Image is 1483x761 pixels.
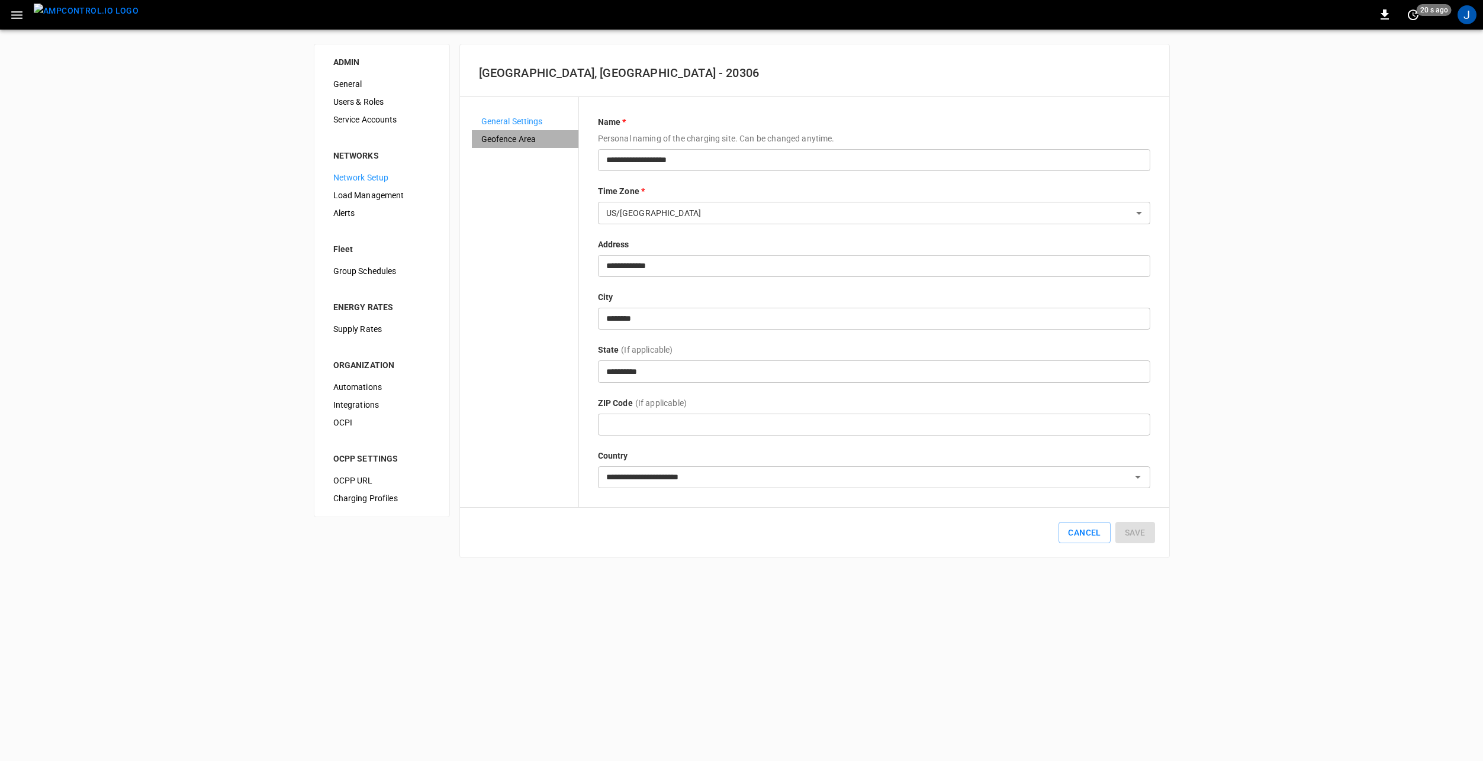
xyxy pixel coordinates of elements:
[333,207,430,220] span: Alerts
[333,78,430,91] span: General
[598,344,619,356] p: State
[333,150,430,162] div: NETWORKS
[333,323,430,336] span: Supply Rates
[324,396,440,414] div: Integrations
[333,96,430,108] span: Users & Roles
[635,397,687,409] p: (If applicable)
[598,238,1150,250] p: Address
[1404,5,1423,24] button: set refresh interval
[333,475,430,487] span: OCPP URL
[598,397,633,409] p: ZIP Code
[333,399,430,411] span: Integrations
[333,381,430,394] span: Automations
[598,185,1150,197] p: Time Zone
[621,344,673,356] p: (If applicable)
[324,169,440,186] div: Network Setup
[1059,522,1110,544] button: Cancel
[324,489,440,507] div: Charging Profiles
[333,453,430,465] div: OCPP SETTINGS
[1458,5,1476,24] div: profile-icon
[324,262,440,280] div: Group Schedules
[324,472,440,489] div: OCPP URL
[333,492,430,505] span: Charging Profiles
[324,75,440,93] div: General
[324,111,440,128] div: Service Accounts
[333,301,430,313] div: ENERGY RATES
[333,189,430,202] span: Load Management
[324,320,440,338] div: Supply Rates
[472,130,578,148] div: Geofence Area
[324,204,440,222] div: Alerts
[1130,469,1146,485] button: Open
[333,56,430,68] div: ADMIN
[324,93,440,111] div: Users & Roles
[598,133,1150,144] p: Personal naming of the charging site. Can be changed anytime.
[324,186,440,204] div: Load Management
[598,450,1150,462] p: Country
[598,291,1150,303] p: City
[333,243,430,255] div: Fleet
[481,115,569,128] span: General Settings
[472,112,578,130] div: General Settings
[324,378,440,396] div: Automations
[479,63,1150,82] h6: [GEOGRAPHIC_DATA], [GEOGRAPHIC_DATA] - 20306
[34,4,139,18] img: ampcontrol.io logo
[333,114,430,126] span: Service Accounts
[333,359,430,371] div: ORGANIZATION
[598,116,1150,128] p: Name
[481,133,569,146] span: Geofence Area
[1417,4,1452,16] span: 20 s ago
[333,265,430,278] span: Group Schedules
[333,417,430,429] span: OCPI
[333,172,430,184] span: Network Setup
[598,202,1150,224] div: US/[GEOGRAPHIC_DATA]
[324,414,440,431] div: OCPI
